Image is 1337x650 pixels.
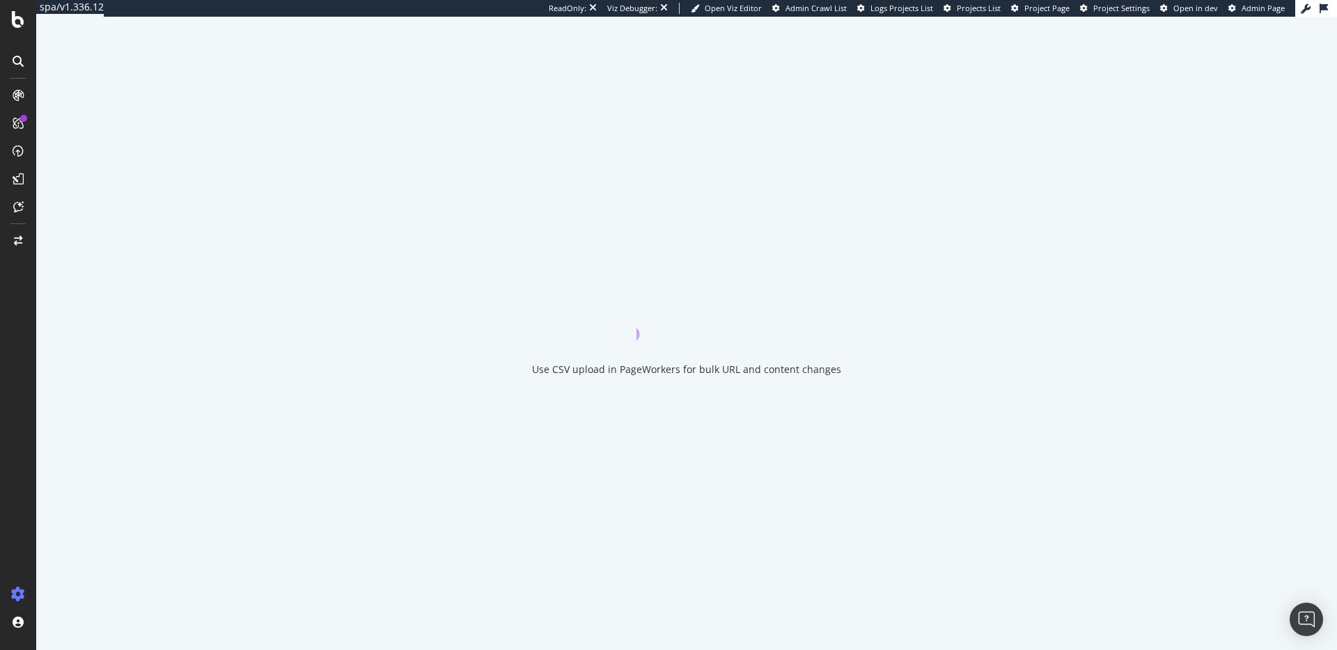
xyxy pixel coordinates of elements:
[1242,3,1285,13] span: Admin Page
[607,3,657,14] div: Viz Debugger:
[1173,3,1218,13] span: Open in dev
[785,3,847,13] span: Admin Crawl List
[691,3,762,14] a: Open Viz Editor
[1160,3,1218,14] a: Open in dev
[857,3,933,14] a: Logs Projects List
[532,363,841,376] div: Use CSV upload in PageWorkers for bulk URL and content changes
[870,3,933,13] span: Logs Projects List
[705,3,762,13] span: Open Viz Editor
[1011,3,1070,14] a: Project Page
[1093,3,1150,13] span: Project Settings
[1080,3,1150,14] a: Project Settings
[772,3,847,14] a: Admin Crawl List
[636,290,737,340] div: animation
[549,3,586,14] div: ReadOnly:
[1290,603,1323,636] div: Open Intercom Messenger
[1228,3,1285,14] a: Admin Page
[944,3,1001,14] a: Projects List
[957,3,1001,13] span: Projects List
[1024,3,1070,13] span: Project Page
